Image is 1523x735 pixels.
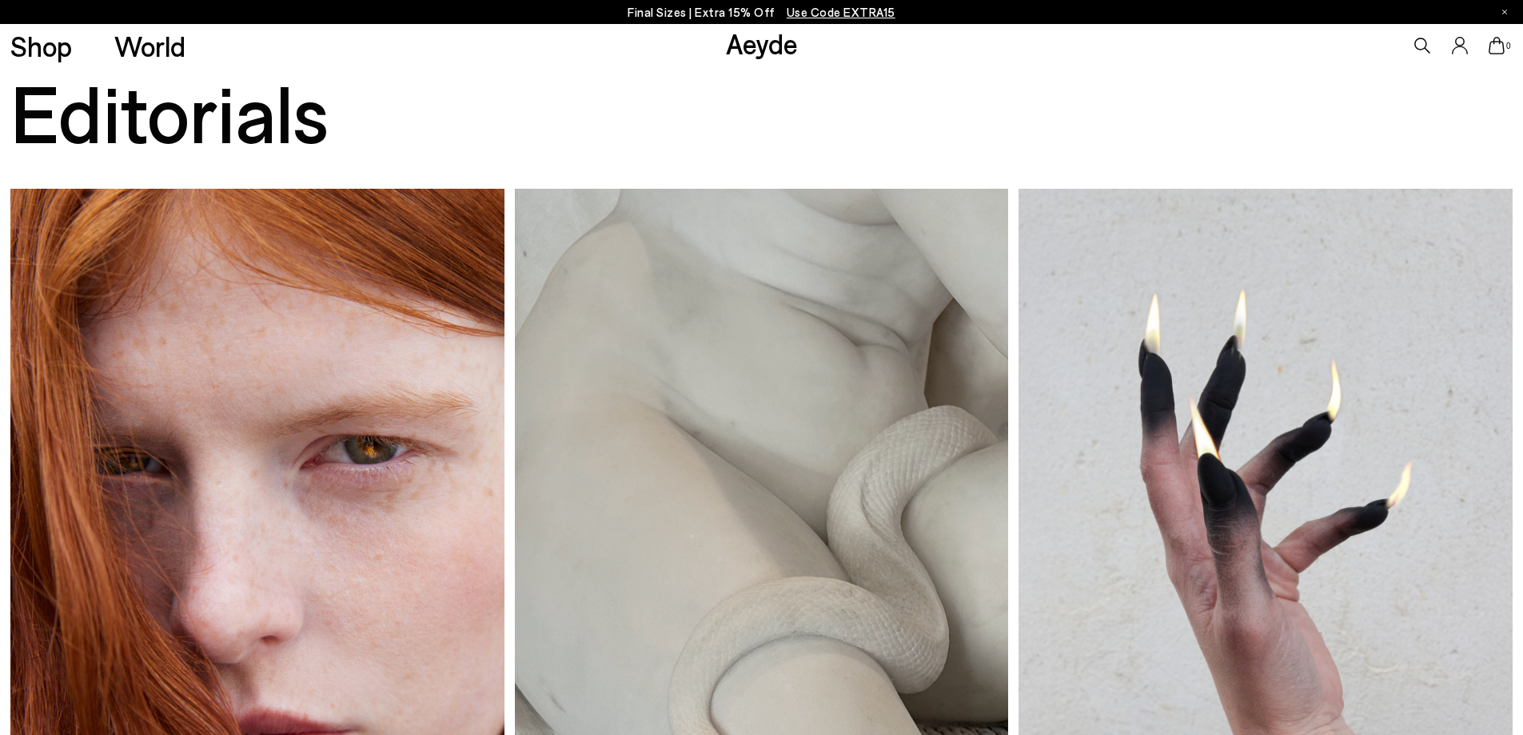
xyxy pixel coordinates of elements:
[1489,37,1505,54] a: 0
[787,5,895,19] span: Navigate to /collections/ss25-final-sizes
[1505,42,1513,50] span: 0
[628,2,895,22] p: Final Sizes | Extra 15% Off
[114,32,185,60] a: World
[726,26,798,60] a: Aeyde
[10,67,511,155] div: Editorials
[10,32,72,60] a: Shop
